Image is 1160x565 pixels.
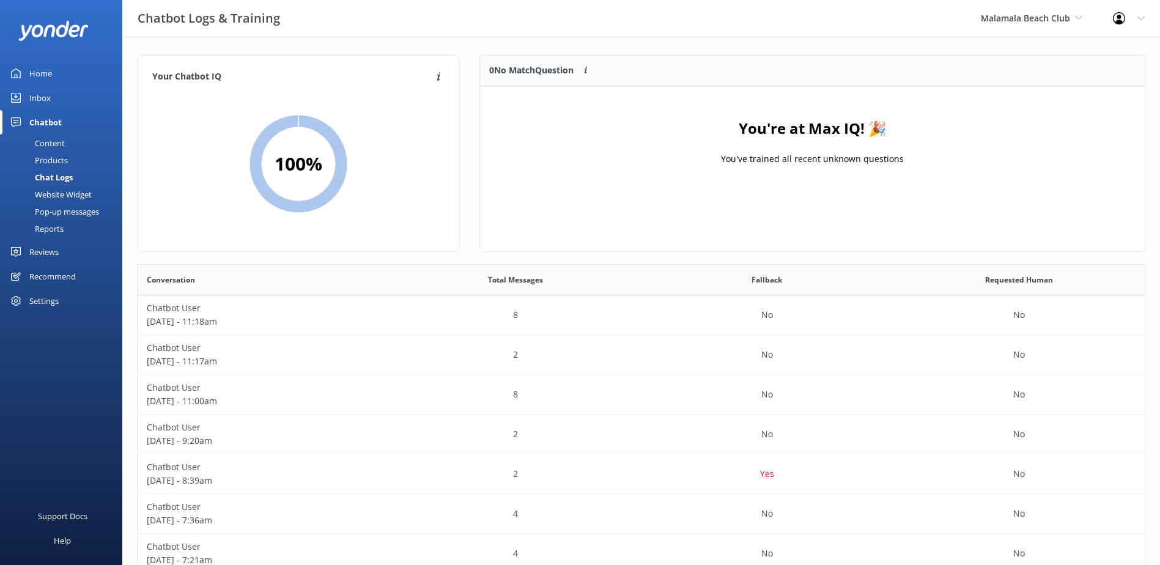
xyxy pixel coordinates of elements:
[147,500,380,514] p: Chatbot User
[7,152,68,169] div: Products
[513,308,518,322] p: 8
[138,295,1145,335] div: row
[1013,388,1025,401] p: No
[147,434,380,448] p: [DATE] - 9:20am
[7,169,73,186] div: Chat Logs
[147,315,380,328] p: [DATE] - 11:18am
[147,514,380,527] p: [DATE] - 7:36am
[29,86,51,110] div: Inbox
[147,274,195,286] span: Conversation
[147,540,380,553] p: Chatbot User
[721,152,904,166] p: You've trained all recent unknown questions
[7,186,122,203] a: Website Widget
[985,274,1053,286] span: Requested Human
[761,507,773,520] p: No
[147,355,380,368] p: [DATE] - 11:17am
[488,274,543,286] span: Total Messages
[981,12,1070,24] span: Malamala Beach Club
[147,394,380,408] p: [DATE] - 11:00am
[760,467,774,481] p: Yes
[152,70,433,84] h4: Your Chatbot IQ
[513,507,518,520] p: 4
[29,240,59,264] div: Reviews
[7,169,122,186] a: Chat Logs
[29,289,59,313] div: Settings
[739,117,887,140] h4: You're at Max IQ! 🎉
[138,415,1145,454] div: row
[7,220,64,237] div: Reports
[513,388,518,401] p: 8
[7,135,65,152] div: Content
[513,467,518,481] p: 2
[513,348,518,361] p: 2
[1013,547,1025,560] p: No
[147,341,380,355] p: Chatbot User
[147,421,380,434] p: Chatbot User
[7,186,92,203] div: Website Widget
[761,348,773,361] p: No
[138,9,280,28] h3: Chatbot Logs & Training
[761,427,773,441] p: No
[752,274,782,286] span: Fallback
[1013,427,1025,441] p: No
[138,454,1145,494] div: row
[29,264,76,289] div: Recommend
[7,135,122,152] a: Content
[54,528,71,553] div: Help
[1013,507,1025,520] p: No
[147,301,380,315] p: Chatbot User
[513,547,518,560] p: 4
[489,64,574,77] p: 0 No Match Question
[147,460,380,474] p: Chatbot User
[147,381,380,394] p: Chatbot User
[761,388,773,401] p: No
[7,152,122,169] a: Products
[138,494,1145,534] div: row
[761,547,773,560] p: No
[18,21,89,41] img: yonder-white-logo.png
[29,110,62,135] div: Chatbot
[1013,467,1025,481] p: No
[761,308,773,322] p: No
[147,474,380,487] p: [DATE] - 8:39am
[7,203,99,220] div: Pop-up messages
[7,220,122,237] a: Reports
[138,375,1145,415] div: row
[7,203,122,220] a: Pop-up messages
[138,335,1145,375] div: row
[480,86,1145,209] div: grid
[275,149,322,179] h2: 100 %
[38,504,87,528] div: Support Docs
[513,427,518,441] p: 2
[29,61,52,86] div: Home
[1013,348,1025,361] p: No
[1013,308,1025,322] p: No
